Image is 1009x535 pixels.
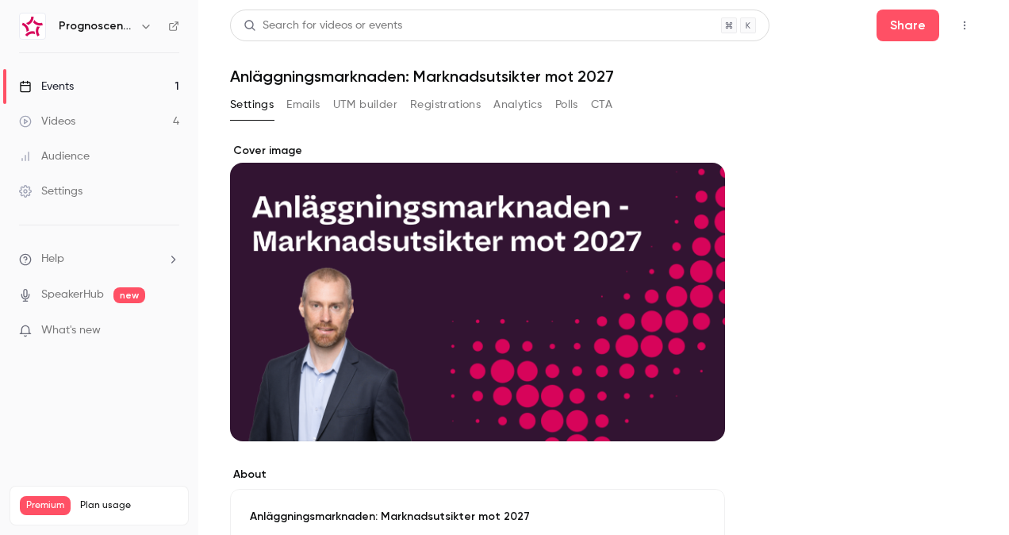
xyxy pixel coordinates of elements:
[41,287,104,303] a: SpeakerHub
[410,92,481,117] button: Registrations
[59,18,133,34] h6: Prognoscentret | Powered by Hubexo
[250,509,705,525] p: Anläggningsmarknaden: Marknadsutsikter mot 2027
[80,499,178,512] span: Plan usage
[113,287,145,303] span: new
[244,17,402,34] div: Search for videos or events
[41,251,64,267] span: Help
[230,143,725,441] section: Cover image
[230,143,725,159] label: Cover image
[230,67,977,86] h1: Anläggningsmarknaden: Marknadsutsikter mot 2027
[20,496,71,515] span: Premium
[19,183,82,199] div: Settings
[286,92,320,117] button: Emails
[230,467,725,483] label: About
[160,324,179,338] iframe: Noticeable Trigger
[19,251,179,267] li: help-dropdown-opener
[19,148,90,164] div: Audience
[877,10,939,41] button: Share
[333,92,397,117] button: UTM builder
[20,13,45,39] img: Prognoscentret | Powered by Hubexo
[493,92,543,117] button: Analytics
[19,114,75,129] div: Videos
[555,92,578,117] button: Polls
[19,79,74,94] div: Events
[41,322,101,339] span: What's new
[591,92,612,117] button: CTA
[230,92,274,117] button: Settings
